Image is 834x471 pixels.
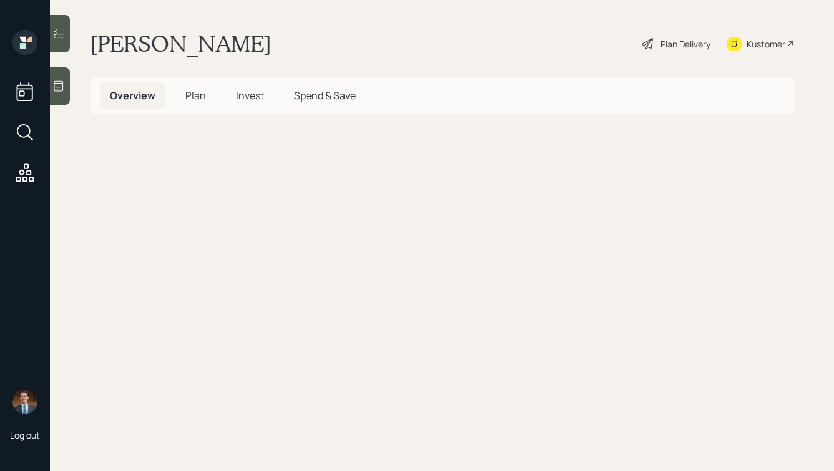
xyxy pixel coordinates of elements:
span: Invest [236,89,264,102]
h1: [PERSON_NAME] [90,30,272,57]
span: Spend & Save [294,89,356,102]
div: Plan Delivery [660,37,710,51]
img: hunter_neumayer.jpg [12,389,37,414]
div: Kustomer [747,37,785,51]
span: Overview [110,89,155,102]
div: Log out [10,429,40,441]
span: Plan [185,89,206,102]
